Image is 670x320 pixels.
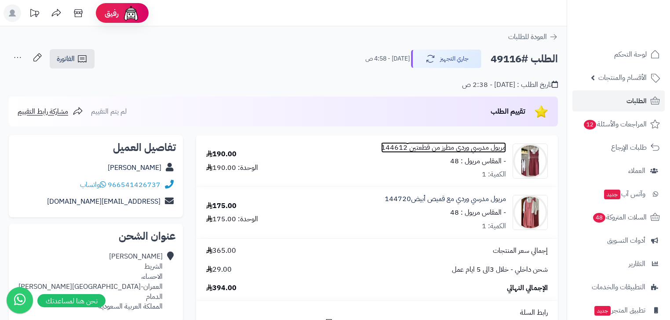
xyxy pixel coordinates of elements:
[91,106,127,117] span: لم يتم التقييم
[206,149,237,159] div: 190.00
[584,120,596,129] span: 12
[572,137,665,158] a: طلبات الإرجاع
[105,8,119,18] span: رفيق
[583,118,647,130] span: المراجعات والأسئلة
[572,90,665,111] a: الطلبات
[381,143,506,153] a: مريول مدرسي وردي مطرز من قطعتين 144612
[200,308,554,318] div: رابط السلة
[628,165,645,177] span: العملاء
[450,207,506,218] small: - المقاس مريول : 48
[206,201,237,211] div: 175.00
[572,183,665,205] a: وآتس آبجديد
[411,50,481,68] button: جاري التجهيز
[594,304,645,316] span: تطبيق المتجر
[572,253,665,274] a: التقارير
[206,246,236,256] span: 365.00
[482,221,506,231] div: الكمية: 1
[365,54,410,63] small: [DATE] - 4:58 ص
[23,4,45,24] a: تحديثات المنصة
[452,265,548,275] span: شحن داخلي - خلال 3الى 5 ايام عمل
[610,25,662,43] img: logo-2.png
[16,142,176,153] h2: تفاصيل العميل
[206,265,232,275] span: 29.00
[513,195,547,230] img: 1754122633-IMG_2584-90x90.jpeg
[108,180,160,190] a: 966541426737
[603,188,645,200] span: وآتس آب
[16,231,176,241] h2: عنوان الشحن
[206,163,258,173] div: الوحدة: 190.00
[508,32,558,42] a: العودة للطلبات
[206,283,237,293] span: 394.00
[626,95,647,107] span: الطلبات
[108,162,161,173] a: [PERSON_NAME]
[593,213,605,223] span: 48
[462,80,558,90] div: تاريخ الطلب : [DATE] - 2:38 ص
[572,44,665,65] a: لوحة التحكم
[594,306,611,316] span: جديد
[491,50,558,68] h2: الطلب #49116
[604,190,620,199] span: جديد
[598,72,647,84] span: الأقسام والمنتجات
[513,144,547,179] img: 1722350625-9C2E472E-B048-493E-8EAC-544A3A16C335-90x90.jpeg
[592,211,647,223] span: السلات المتروكة
[18,106,68,117] span: مشاركة رابط التقييم
[16,252,163,312] div: [PERSON_NAME] الشريط الاحساء، العمران-[GEOGRAPHIC_DATA][PERSON_NAME]، الدمام المملكة العربية السع...
[572,160,665,181] a: العملاء
[50,49,95,68] a: الفاتورة
[611,141,647,154] span: طلبات الإرجاع
[572,114,665,135] a: المراجعات والأسئلة12
[607,234,645,247] span: أدوات التسويق
[80,180,106,190] a: واتساب
[508,32,547,42] span: العودة للطلبات
[385,194,506,204] a: مريول مدرسي وردي مع قميص أبيض144720
[491,106,525,117] span: تقييم الطلب
[572,277,665,298] a: التطبيقات والخدمات
[122,4,140,22] img: ai-face.png
[18,106,83,117] a: مشاركة رابط التقييم
[47,196,160,207] a: [EMAIL_ADDRESS][DOMAIN_NAME]
[572,230,665,251] a: أدوات التسويق
[629,258,645,270] span: التقارير
[206,214,258,224] div: الوحدة: 175.00
[572,207,665,228] a: السلات المتروكة48
[57,54,75,64] span: الفاتورة
[450,156,506,166] small: - المقاس مريول : 48
[507,283,548,293] span: الإجمالي النهائي
[592,281,645,293] span: التطبيقات والخدمات
[493,246,548,256] span: إجمالي سعر المنتجات
[614,48,647,61] span: لوحة التحكم
[482,169,506,180] div: الكمية: 1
